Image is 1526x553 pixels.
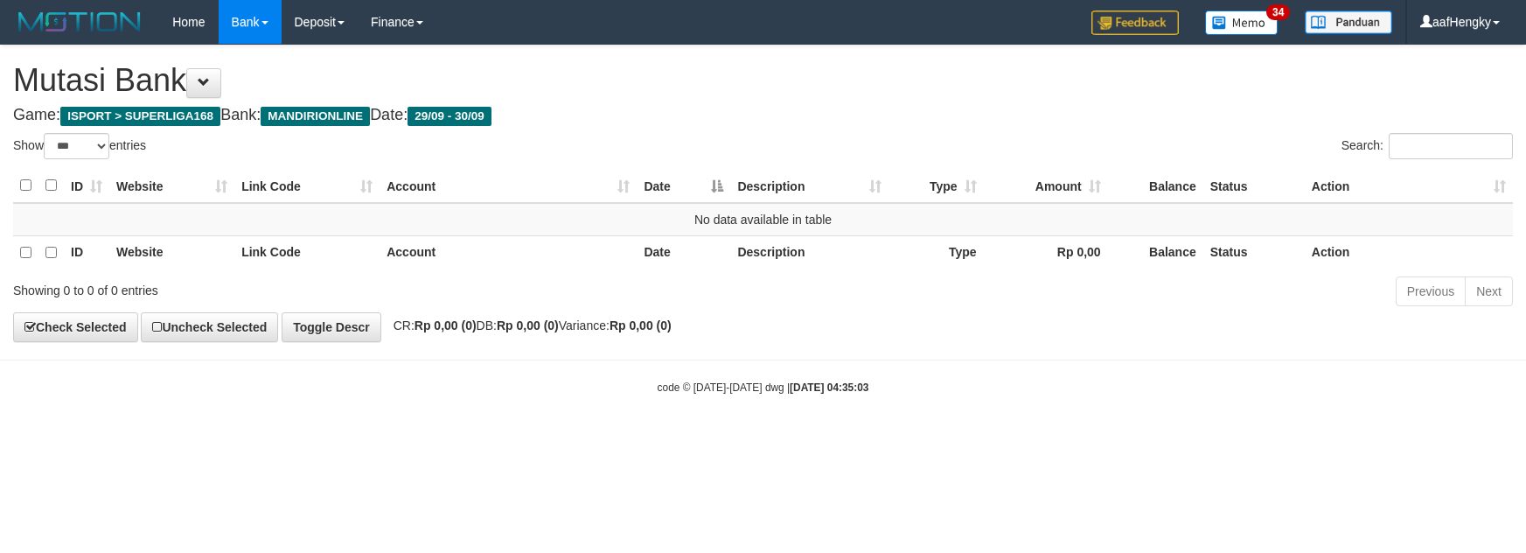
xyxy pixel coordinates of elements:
[790,381,868,394] strong: [DATE] 04:35:03
[13,312,138,342] a: Check Selected
[888,169,984,203] th: Type: activate to sort column ascending
[497,318,559,332] strong: Rp 0,00 (0)
[141,312,278,342] a: Uncheck Selected
[109,169,234,203] th: Website: activate to sort column ascending
[984,235,1108,269] th: Rp 0,00
[282,312,381,342] a: Toggle Descr
[637,235,730,269] th: Date
[1108,235,1203,269] th: Balance
[380,169,637,203] th: Account: activate to sort column ascending
[13,275,623,299] div: Showing 0 to 0 of 0 entries
[658,381,869,394] small: code © [DATE]-[DATE] dwg |
[13,133,146,159] label: Show entries
[380,235,637,269] th: Account
[1389,133,1513,159] input: Search:
[984,169,1108,203] th: Amount: activate to sort column ascending
[408,107,491,126] span: 29/09 - 30/09
[1305,10,1392,34] img: panduan.png
[610,318,672,332] strong: Rp 0,00 (0)
[385,318,672,332] span: CR: DB: Variance:
[109,235,234,269] th: Website
[64,169,109,203] th: ID: activate to sort column ascending
[1305,169,1513,203] th: Action: activate to sort column ascending
[1396,276,1466,306] a: Previous
[1205,10,1279,35] img: Button%20Memo.svg
[730,235,888,269] th: Description
[888,235,984,269] th: Type
[13,9,146,35] img: MOTION_logo.png
[637,169,730,203] th: Date: activate to sort column descending
[1091,10,1179,35] img: Feedback.jpg
[44,133,109,159] select: Showentries
[234,235,380,269] th: Link Code
[64,235,109,269] th: ID
[1465,276,1513,306] a: Next
[1266,4,1290,20] span: 34
[60,107,220,126] span: ISPORT > SUPERLIGA168
[13,63,1513,98] h1: Mutasi Bank
[1341,133,1513,159] label: Search:
[13,107,1513,124] h4: Game: Bank: Date:
[415,318,477,332] strong: Rp 0,00 (0)
[730,169,888,203] th: Description: activate to sort column ascending
[1305,235,1513,269] th: Action
[234,169,380,203] th: Link Code: activate to sort column ascending
[1203,169,1305,203] th: Status
[1108,169,1203,203] th: Balance
[1203,235,1305,269] th: Status
[13,203,1513,236] td: No data available in table
[261,107,370,126] span: MANDIRIONLINE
